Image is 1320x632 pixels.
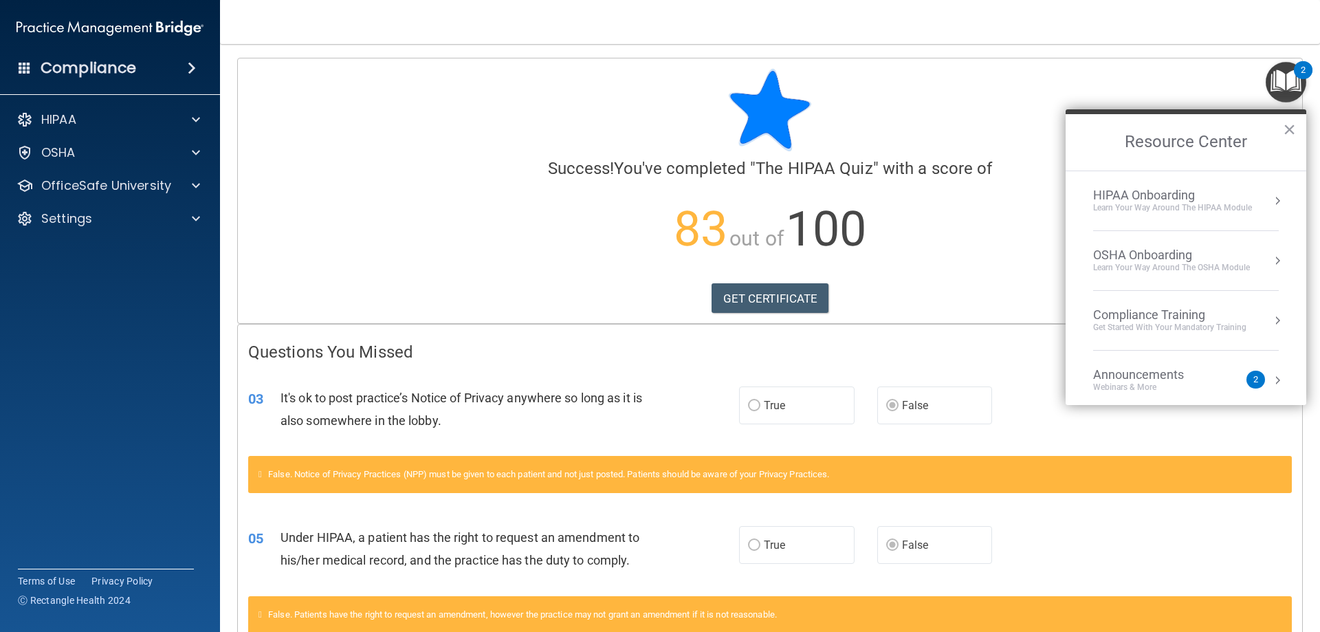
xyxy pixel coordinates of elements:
span: The HIPAA Quiz [756,159,872,178]
div: Announcements [1093,367,1211,382]
span: Success! [548,159,615,178]
button: Close [1283,118,1296,140]
div: Compliance Training [1093,307,1246,323]
a: OSHA [16,144,200,161]
a: OfficeSafe University [16,177,200,194]
h4: You've completed " " with a score of [248,160,1292,177]
div: Resource Center [1066,109,1306,405]
span: 100 [786,201,866,257]
p: OSHA [41,144,76,161]
input: False [886,541,899,551]
div: Webinars & More [1093,382,1211,393]
a: Terms of Use [18,574,75,588]
span: Ⓒ Rectangle Health 2024 [18,593,131,607]
p: Settings [41,210,92,227]
a: Privacy Policy [91,574,153,588]
h4: Compliance [41,58,136,78]
a: Settings [16,210,200,227]
img: PMB logo [16,14,203,42]
span: False. Notice of Privacy Practices (NPP) must be given to each patient and not just posted. Patie... [268,469,829,479]
img: blue-star-rounded.9d042014.png [729,69,811,151]
span: 83 [674,201,727,257]
div: Learn your way around the OSHA module [1093,262,1250,274]
a: GET CERTIFICATE [712,283,829,314]
input: False [886,401,899,411]
span: Under HIPAA, a patient has the right to request an amendment to his/her medical record, and the p... [280,530,639,567]
button: Open Resource Center, 2 new notifications [1266,62,1306,102]
h2: Resource Center [1066,114,1306,171]
div: Learn Your Way around the HIPAA module [1093,202,1252,214]
a: HIPAA [16,111,200,128]
span: 03 [248,391,263,407]
span: 05 [248,530,263,547]
span: False [902,538,929,552]
span: True [764,399,785,412]
div: 2 [1301,70,1306,88]
span: False [902,399,929,412]
div: HIPAA Onboarding [1093,188,1252,203]
div: Get Started with your mandatory training [1093,322,1246,334]
p: OfficeSafe University [41,177,171,194]
p: HIPAA [41,111,76,128]
span: False. Patients have the right to request an amendment, however the practice may not grant an ame... [268,609,777,620]
h4: Questions You Missed [248,343,1292,361]
span: It's ok to post practice’s Notice of Privacy anywhere so long as it is also somewhere in the lobby. [280,391,642,428]
span: out of [729,226,784,250]
div: OSHA Onboarding [1093,248,1250,263]
input: True [748,541,760,551]
input: True [748,401,760,411]
span: True [764,538,785,552]
iframe: Drift Widget Chat Controller [1251,537,1303,589]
